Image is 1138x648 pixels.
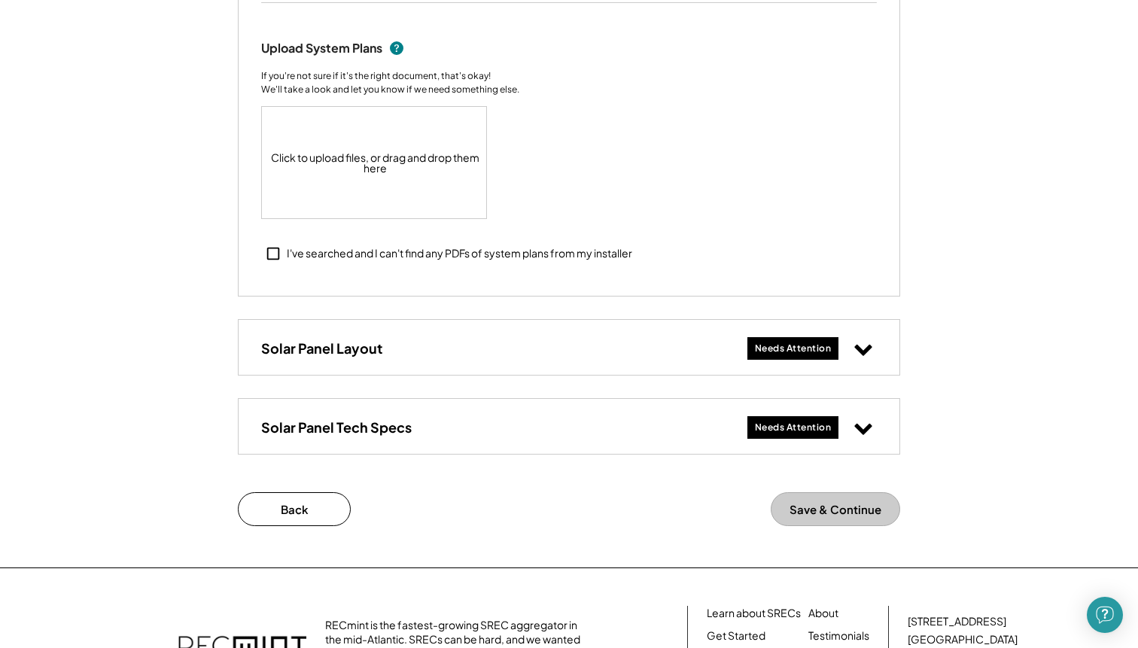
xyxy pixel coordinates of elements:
h3: Solar Panel Tech Specs [261,418,412,436]
div: [STREET_ADDRESS] [908,614,1006,629]
a: Learn about SRECs [707,606,801,621]
div: Upload System Plans [261,41,382,56]
a: Testimonials [808,628,869,643]
div: Needs Attention [755,342,832,355]
button: Back [238,492,351,526]
button: Save & Continue [771,492,900,526]
div: If you're not sure if it's the right document, that's okay! We'll take a look and let you know if... [261,69,519,96]
div: Open Intercom Messenger [1087,597,1123,633]
div: I've searched and I can't find any PDFs of system plans from my installer [287,246,632,261]
h3: Solar Panel Layout [261,339,382,357]
div: Needs Attention [755,421,832,434]
div: [GEOGRAPHIC_DATA] [908,632,1018,647]
a: About [808,606,838,621]
a: Get Started [707,628,765,643]
div: Click to upload files, or drag and drop them here [262,107,488,218]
